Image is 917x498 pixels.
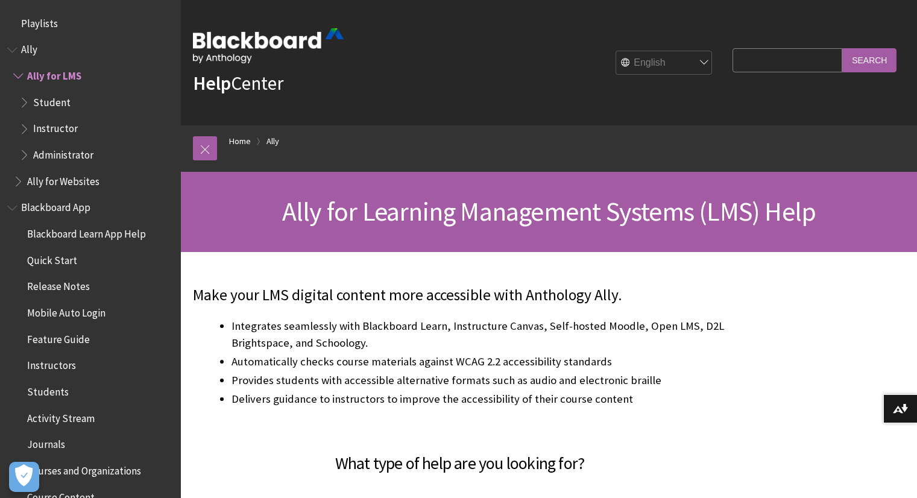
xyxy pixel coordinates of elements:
[616,51,713,75] select: Site Language Selector
[842,48,897,72] input: Search
[193,28,344,63] img: Blackboard by Anthology
[27,224,146,240] span: Blackboard Learn App Help
[27,250,77,266] span: Quick Start
[282,195,816,228] span: Ally for Learning Management Systems (LMS) Help
[7,40,174,192] nav: Book outline for Anthology Ally Help
[27,277,90,293] span: Release Notes
[27,356,76,372] span: Instructors
[33,145,93,161] span: Administrator
[232,353,726,370] li: Automatically checks course materials against WCAG 2.2 accessibility standards
[21,13,58,30] span: Playlists
[9,462,39,492] button: Open Preferences
[21,40,37,56] span: Ally
[193,436,726,476] h2: What type of help are you looking for?
[27,461,141,477] span: Courses and Organizations
[21,198,90,214] span: Blackboard App
[266,134,279,149] a: Ally
[27,66,81,82] span: Ally for LMS
[27,171,99,188] span: Ally for Websites
[193,285,726,306] p: Make your LMS digital content more accessible with Anthology Ally.
[27,435,65,451] span: Journals
[27,329,90,345] span: Feature Guide
[33,92,71,109] span: Student
[193,71,283,95] a: HelpCenter
[229,134,251,149] a: Home
[27,408,95,424] span: Activity Stream
[27,382,69,398] span: Students
[232,372,726,389] li: Provides students with accessible alternative formats such as audio and electronic braille
[7,13,174,34] nav: Book outline for Playlists
[33,119,78,135] span: Instructor
[193,71,231,95] strong: Help
[232,391,726,424] li: Delivers guidance to instructors to improve the accessibility of their course content
[232,318,726,351] li: Integrates seamlessly with Blackboard Learn, Instructure Canvas, Self-hosted Moodle, Open LMS, D2...
[27,303,106,319] span: Mobile Auto Login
